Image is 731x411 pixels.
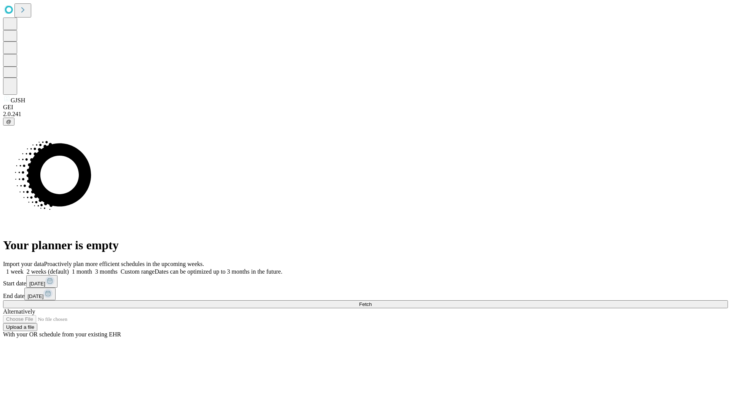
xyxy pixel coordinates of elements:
span: @ [6,119,11,124]
button: Fetch [3,300,728,308]
div: Start date [3,275,728,288]
div: End date [3,288,728,300]
span: Dates can be optimized up to 3 months in the future. [155,268,282,275]
span: Fetch [359,301,372,307]
span: With your OR schedule from your existing EHR [3,331,121,338]
span: 1 month [72,268,92,275]
span: 2 weeks (default) [27,268,69,275]
span: Alternatively [3,308,35,315]
button: Upload a file [3,323,37,331]
button: [DATE] [24,288,56,300]
div: 2.0.241 [3,111,728,118]
span: [DATE] [27,293,43,299]
button: [DATE] [26,275,57,288]
div: GEI [3,104,728,111]
span: Custom range [121,268,155,275]
span: 1 week [6,268,24,275]
span: GJSH [11,97,25,104]
h1: Your planner is empty [3,238,728,252]
span: [DATE] [29,281,45,287]
span: Import your data [3,261,44,267]
span: 3 months [95,268,118,275]
button: @ [3,118,14,126]
span: Proactively plan more efficient schedules in the upcoming weeks. [44,261,204,267]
